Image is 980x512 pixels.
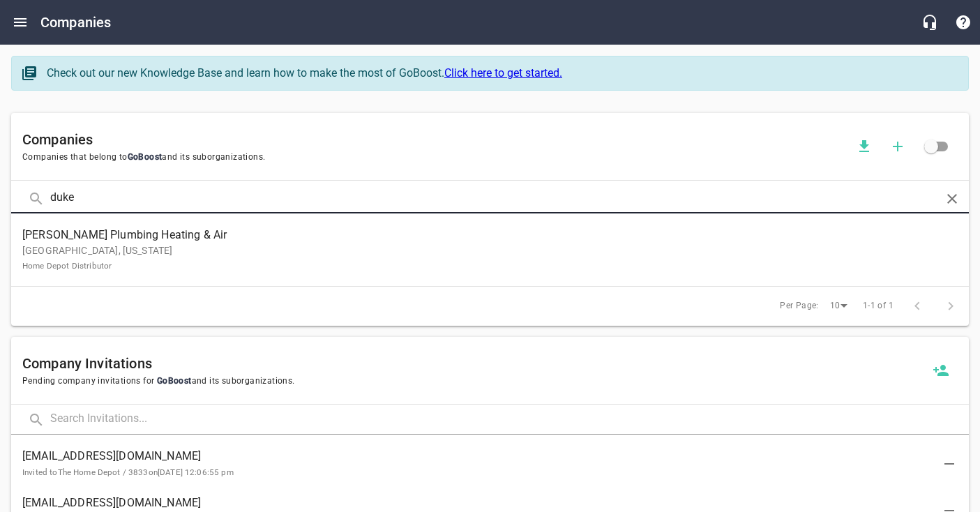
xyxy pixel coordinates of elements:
[22,243,935,273] p: [GEOGRAPHIC_DATA], [US_STATE]
[11,219,969,280] a: [PERSON_NAME] Plumbing Heating & Air[GEOGRAPHIC_DATA], [US_STATE]Home Depot Distributor
[881,130,914,163] button: Add a new company
[444,66,562,80] a: Click here to get started.
[824,296,852,315] div: 10
[47,65,954,82] div: Check out our new Knowledge Base and learn how to make the most of GoBoost.
[780,299,819,313] span: Per Page:
[863,299,894,313] span: 1-1 of 1
[22,261,112,271] small: Home Depot Distributor
[914,130,948,163] span: Click to view all companies
[22,352,924,375] h6: Company Invitations
[22,375,924,389] span: Pending company invitations for and its suborganizations.
[154,376,191,386] span: GoBoost
[50,405,969,435] input: Search Invitations...
[933,447,966,481] button: Delete Invitation
[847,130,881,163] button: Download companies
[22,151,847,165] span: Companies that belong to and its suborganizations.
[22,467,234,477] small: Invited to The Home Depot / 3833 on [DATE] 12:06:55 pm
[924,354,958,387] button: Invite a new company
[50,183,930,213] input: Search Companies...
[913,6,947,39] button: Live Chat
[22,128,847,151] h6: Companies
[22,495,935,511] span: [EMAIL_ADDRESS][DOMAIN_NAME]
[128,152,163,162] span: GoBoost
[22,448,935,465] span: [EMAIL_ADDRESS][DOMAIN_NAME]
[22,227,935,243] span: [PERSON_NAME] Plumbing Heating & Air
[40,11,111,33] h6: Companies
[947,6,980,39] button: Support Portal
[3,6,37,39] button: Open drawer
